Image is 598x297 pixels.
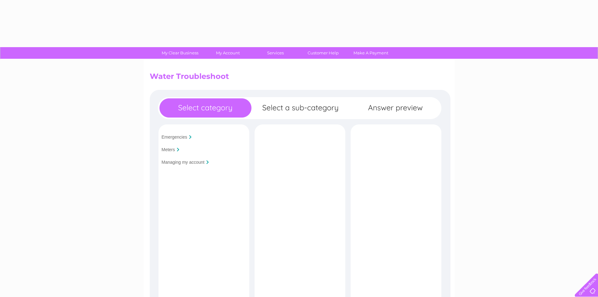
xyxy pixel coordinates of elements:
[202,47,254,59] a: My Account
[162,147,175,152] input: Meters
[162,135,187,140] input: Emergencies
[345,47,397,59] a: Make A Payment
[297,47,349,59] a: Customer Help
[162,160,205,165] input: Managing my account
[250,47,301,59] a: Services
[154,47,206,59] a: My Clear Business
[150,72,449,84] h2: Water Troubleshoot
